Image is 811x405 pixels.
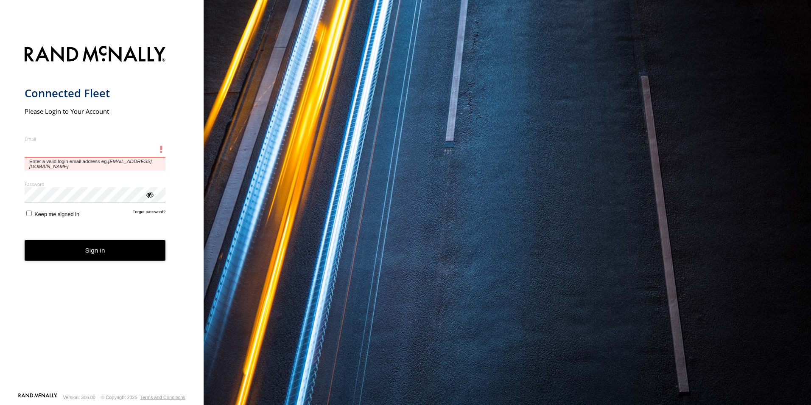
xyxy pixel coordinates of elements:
div: Version: 306.00 [63,395,95,400]
a: Terms and Conditions [140,395,185,400]
div: © Copyright 2025 - [101,395,185,400]
a: Forgot password? [133,209,166,217]
input: Keep me signed in [26,211,32,216]
img: Rand McNally [25,44,166,66]
div: ViewPassword [145,190,154,199]
button: Sign in [25,240,166,261]
em: [EMAIL_ADDRESS][DOMAIN_NAME] [29,159,152,169]
form: main [25,41,179,392]
span: Keep me signed in [34,211,79,217]
label: Email [25,136,166,142]
a: Visit our Website [18,393,57,402]
h1: Connected Fleet [25,86,166,100]
span: Enter a valid login email address eg. [25,157,166,171]
label: Password [25,181,166,187]
h2: Please Login to Your Account [25,107,166,115]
